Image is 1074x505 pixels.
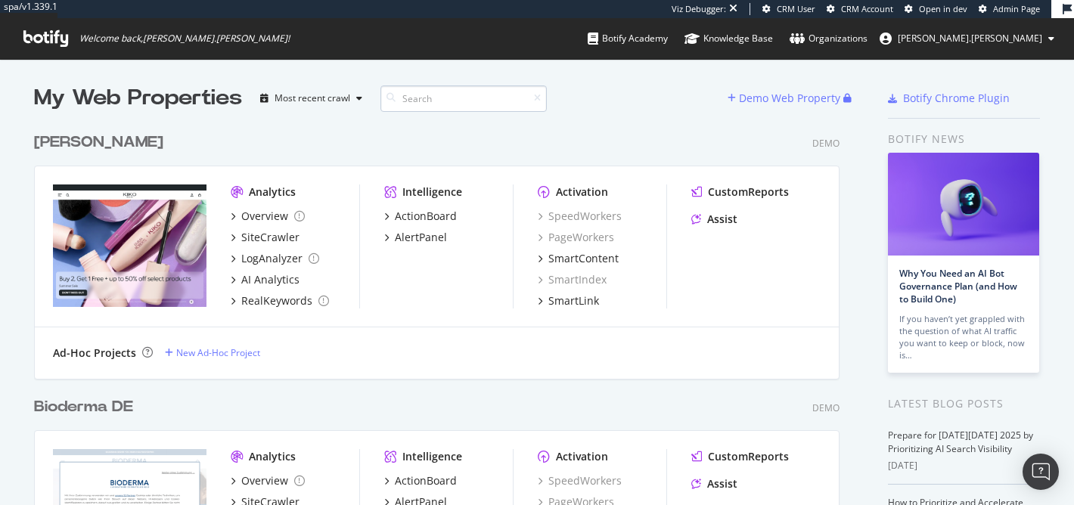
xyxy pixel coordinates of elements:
[588,18,668,59] a: Botify Academy
[707,212,737,227] div: Assist
[231,272,300,287] a: AI Analytics
[888,131,1040,147] div: Botify news
[672,3,726,15] div: Viz Debugger:
[402,449,462,464] div: Intelligence
[34,83,242,113] div: My Web Properties
[588,31,668,46] div: Botify Academy
[241,230,300,245] div: SiteCrawler
[548,251,619,266] div: SmartContent
[899,267,1017,305] a: Why You Need an AI Bot Governance Plan (and How to Build One)
[53,345,136,361] div: Ad-Hoc Projects
[384,230,447,245] a: AlertPanel
[548,293,599,308] div: SmartLink
[899,313,1028,361] div: If you haven’t yet grappled with the question of what AI traffic you want to keep or block, now is…
[34,132,163,153] div: [PERSON_NAME]
[812,401,840,414] div: Demo
[53,184,206,307] img: Kiko Milano
[249,184,296,200] div: Analytics
[728,91,843,104] a: Demo Web Property
[241,272,300,287] div: AI Analytics
[241,209,288,224] div: Overview
[728,86,843,110] button: Demo Web Property
[898,32,1042,45] span: charles.lemaire
[919,3,967,14] span: Open in dev
[231,251,319,266] a: LogAnalyzer
[903,91,1010,106] div: Botify Chrome Plugin
[384,473,457,488] a: ActionBoard
[979,3,1040,15] a: Admin Page
[691,476,737,491] a: Assist
[790,18,868,59] a: Organizations
[241,293,312,308] div: RealKeywords
[231,230,300,245] a: SiteCrawler
[708,449,789,464] div: CustomReports
[708,184,789,200] div: CustomReports
[231,209,305,224] a: Overview
[34,396,133,418] div: Bioderma DE
[380,85,547,112] input: Search
[707,476,737,491] div: Assist
[165,346,260,359] a: New Ad-Hoc Project
[739,91,840,106] div: Demo Web Property
[538,473,622,488] a: SpeedWorkers
[888,395,1040,412] div: Latest Blog Posts
[684,18,773,59] a: Knowledge Base
[691,184,789,200] a: CustomReports
[691,449,789,464] a: CustomReports
[249,449,296,464] div: Analytics
[176,346,260,359] div: New Ad-Hoc Project
[538,251,619,266] a: SmartContent
[905,3,967,15] a: Open in dev
[538,272,607,287] a: SmartIndex
[538,293,599,308] a: SmartLink
[275,94,350,103] div: Most recent crawl
[777,3,815,14] span: CRM User
[790,31,868,46] div: Organizations
[402,184,462,200] div: Intelligence
[868,26,1066,51] button: [PERSON_NAME].[PERSON_NAME]
[241,473,288,488] div: Overview
[888,153,1039,256] img: Why You Need an AI Bot Governance Plan (and How to Build One)
[241,251,303,266] div: LogAnalyzer
[762,3,815,15] a: CRM User
[254,86,368,110] button: Most recent crawl
[827,3,893,15] a: CRM Account
[993,3,1040,14] span: Admin Page
[395,209,457,224] div: ActionBoard
[812,137,840,150] div: Demo
[384,209,457,224] a: ActionBoard
[34,396,139,418] a: Bioderma DE
[888,429,1033,455] a: Prepare for [DATE][DATE] 2025 by Prioritizing AI Search Visibility
[1023,454,1059,490] div: Open Intercom Messenger
[231,293,329,308] a: RealKeywords
[34,132,169,153] a: [PERSON_NAME]
[538,230,614,245] a: PageWorkers
[691,212,737,227] a: Assist
[888,459,1040,472] div: [DATE]
[231,473,305,488] a: Overview
[395,230,447,245] div: AlertPanel
[79,33,290,45] span: Welcome back, [PERSON_NAME].[PERSON_NAME] !
[556,449,608,464] div: Activation
[888,91,1010,106] a: Botify Chrome Plugin
[684,31,773,46] div: Knowledge Base
[395,473,457,488] div: ActionBoard
[841,3,893,14] span: CRM Account
[538,209,622,224] a: SpeedWorkers
[556,184,608,200] div: Activation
